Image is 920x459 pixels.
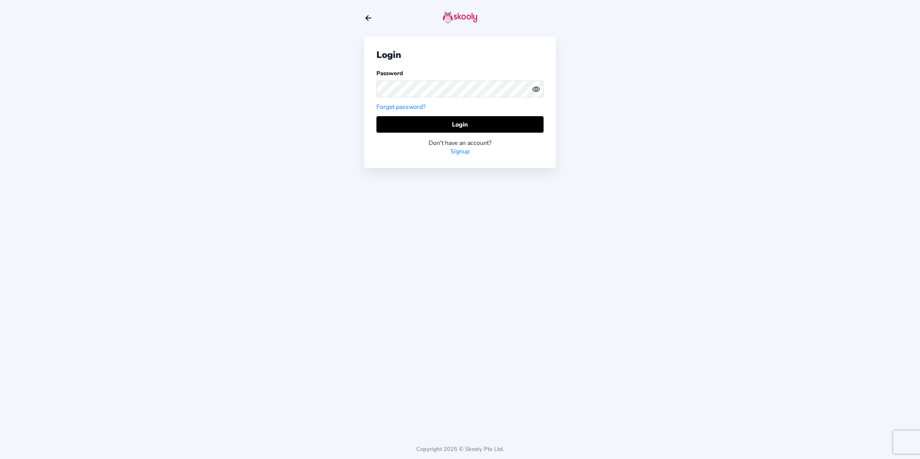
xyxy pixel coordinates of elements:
[532,85,540,93] ion-icon: eye outline
[376,103,426,111] a: Forgot password?
[450,147,470,156] a: Signup
[364,14,373,22] button: arrow back outline
[376,116,544,133] button: Login
[532,85,544,93] button: eye outlineeye off outline
[376,69,403,77] label: Password
[376,139,544,147] div: Don't have an account?
[376,49,544,61] div: Login
[443,11,477,23] img: skooly-logo.png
